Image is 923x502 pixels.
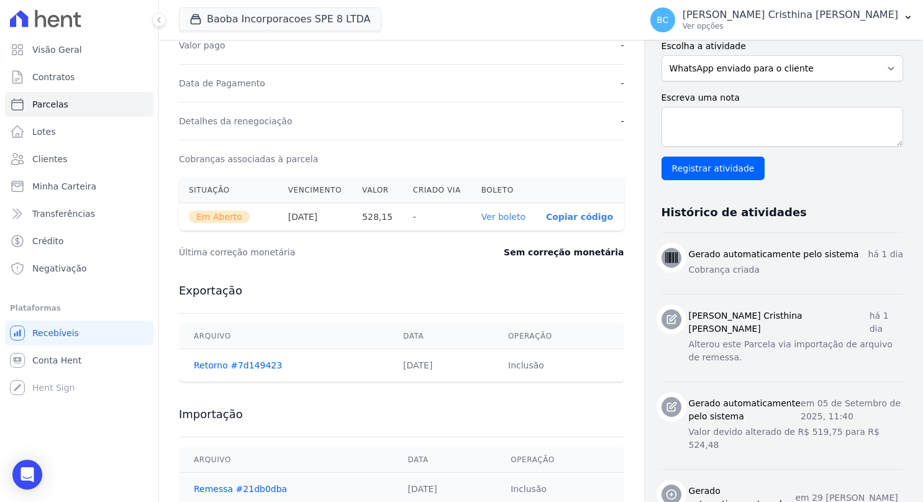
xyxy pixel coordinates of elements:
th: Arquivo [179,324,388,349]
th: Arquivo [179,447,393,473]
a: Recebíveis [5,321,153,345]
p: há 1 dia [868,248,903,261]
p: Cobrança criada [689,263,903,276]
a: Crédito [5,229,153,253]
a: Conta Hent [5,348,153,373]
a: Ver boleto [481,212,525,222]
a: Clientes [5,147,153,171]
a: Parcelas [5,92,153,117]
label: Escreva uma nota [662,91,903,104]
div: Open Intercom Messenger [12,460,42,490]
th: [DATE] [278,203,352,231]
span: Conta Hent [32,354,81,367]
input: Registrar atividade [662,157,765,180]
dd: - [621,39,624,52]
dt: Última correção monetária [179,246,442,258]
p: Alterou este Parcela via importação de arquivo de remessa. [689,338,903,364]
button: Copiar código [546,212,613,222]
th: Data [393,447,496,473]
p: há 1 dia [870,309,903,335]
th: Criado via [403,178,471,203]
h3: Exportação [179,283,624,298]
a: Contratos [5,65,153,89]
dt: Valor pago [179,39,225,52]
dd: - [621,115,624,127]
a: Transferências [5,201,153,226]
th: Boleto [471,178,536,203]
a: Minha Carteira [5,174,153,199]
h3: Importação [179,407,624,422]
button: BC [PERSON_NAME] Cristhina [PERSON_NAME] Ver opções [640,2,923,37]
span: Transferências [32,208,95,220]
button: Baoba Incorporacoes SPE 8 LTDA [179,7,381,31]
p: em 05 de Setembro de 2025, 11:40 [801,397,903,423]
span: Clientes [32,153,67,165]
td: Inclusão [493,349,624,382]
span: Contratos [32,71,75,83]
span: Parcelas [32,98,68,111]
div: Plataformas [10,301,148,316]
span: Recebíveis [32,327,79,339]
a: Visão Geral [5,37,153,62]
p: Valor devido alterado de R$ 519,75 para R$ 524,48 [689,426,903,452]
dd: - [621,77,624,89]
label: Escolha a atividade [662,40,903,53]
th: Operação [496,447,624,473]
span: Negativação [32,262,87,275]
h3: Histórico de atividades [662,205,807,220]
h3: Gerado automaticamente pelo sistema [689,397,801,423]
a: Negativação [5,256,153,281]
span: Minha Carteira [32,180,96,193]
td: [DATE] [388,349,493,382]
p: Ver opções [683,21,898,31]
a: Remessa #21db0dba [194,484,287,494]
dd: Sem correção monetária [504,246,624,258]
span: Lotes [32,125,56,138]
a: Retorno #7d149423 [194,360,282,370]
th: Data [388,324,493,349]
th: Vencimento [278,178,352,203]
th: - [403,203,471,231]
h3: [PERSON_NAME] Cristhina [PERSON_NAME] [689,309,870,335]
dt: Cobranças associadas à parcela [179,153,318,165]
span: Em Aberto [189,211,250,223]
span: BC [657,16,668,24]
th: Operação [493,324,624,349]
dt: Data de Pagamento [179,77,265,89]
th: Situação [179,178,278,203]
p: [PERSON_NAME] Cristhina [PERSON_NAME] [683,9,898,21]
span: Visão Geral [32,43,82,56]
th: 528,15 [352,203,403,231]
h3: Gerado automaticamente pelo sistema [689,248,859,261]
th: Valor [352,178,403,203]
span: Crédito [32,235,64,247]
a: Lotes [5,119,153,144]
dt: Detalhes da renegociação [179,115,293,127]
